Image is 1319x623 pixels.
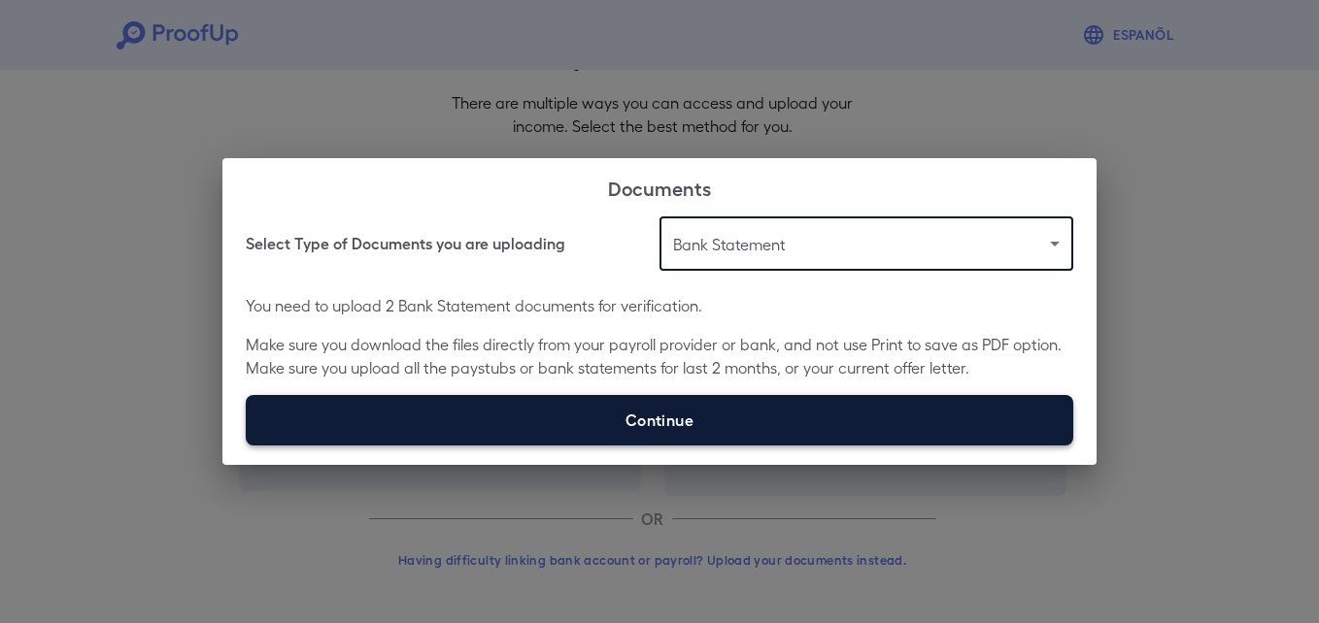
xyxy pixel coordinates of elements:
div: Bank Statement [659,216,1073,271]
label: Continue [246,395,1073,445]
p: You need to upload 2 Bank Statement documents for verification. [246,294,1073,317]
h2: Documents [222,158,1097,216]
p: Make sure you download the files directly from your payroll provider or bank, and not use Print t... [246,333,1073,379]
h6: Select Type of Documents you are uploading [246,232,565,255]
